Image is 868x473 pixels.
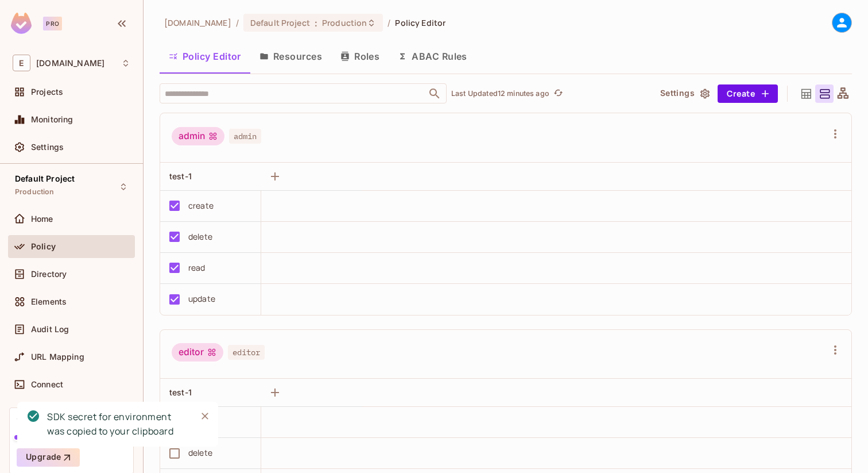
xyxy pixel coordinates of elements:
[395,17,445,28] span: Policy Editor
[31,380,63,389] span: Connect
[31,352,84,362] span: URL Mapping
[427,86,443,102] button: Open
[314,18,318,28] span: :
[228,345,265,360] span: editor
[31,115,73,124] span: Monitoring
[188,262,206,274] div: read
[169,171,192,181] span: test-1
[552,87,565,101] button: refresh
[322,17,367,28] span: Production
[31,143,64,152] span: Settings
[549,87,565,101] span: Click to refresh data
[47,410,187,439] div: SDK secret for environment was copied to your clipboard
[31,214,53,224] span: Home
[172,343,223,362] div: editor
[31,270,67,279] span: Directory
[250,17,310,28] span: Default Project
[331,42,389,71] button: Roles
[31,297,67,306] span: Elements
[553,88,563,99] span: refresh
[164,17,231,28] span: the active workspace
[656,84,713,103] button: Settings
[188,230,212,243] div: delete
[36,59,104,68] span: Workspace: example.com
[229,129,261,144] span: admin
[169,387,192,397] span: test-1
[11,13,32,34] img: SReyMgAAAABJRU5ErkJggg==
[31,242,56,251] span: Policy
[236,17,239,28] li: /
[160,42,250,71] button: Policy Editor
[196,407,214,425] button: Close
[31,325,69,334] span: Audit Log
[31,87,63,97] span: Projects
[389,42,476,71] button: ABAC Rules
[188,199,214,212] div: create
[188,447,212,459] div: delete
[43,17,62,30] div: Pro
[15,174,75,183] span: Default Project
[15,187,55,197] span: Production
[718,84,778,103] button: Create
[387,17,390,28] li: /
[13,55,30,71] span: E
[188,293,215,305] div: update
[250,42,331,71] button: Resources
[172,127,224,145] div: admin
[451,89,549,98] p: Last Updated 12 minutes ago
